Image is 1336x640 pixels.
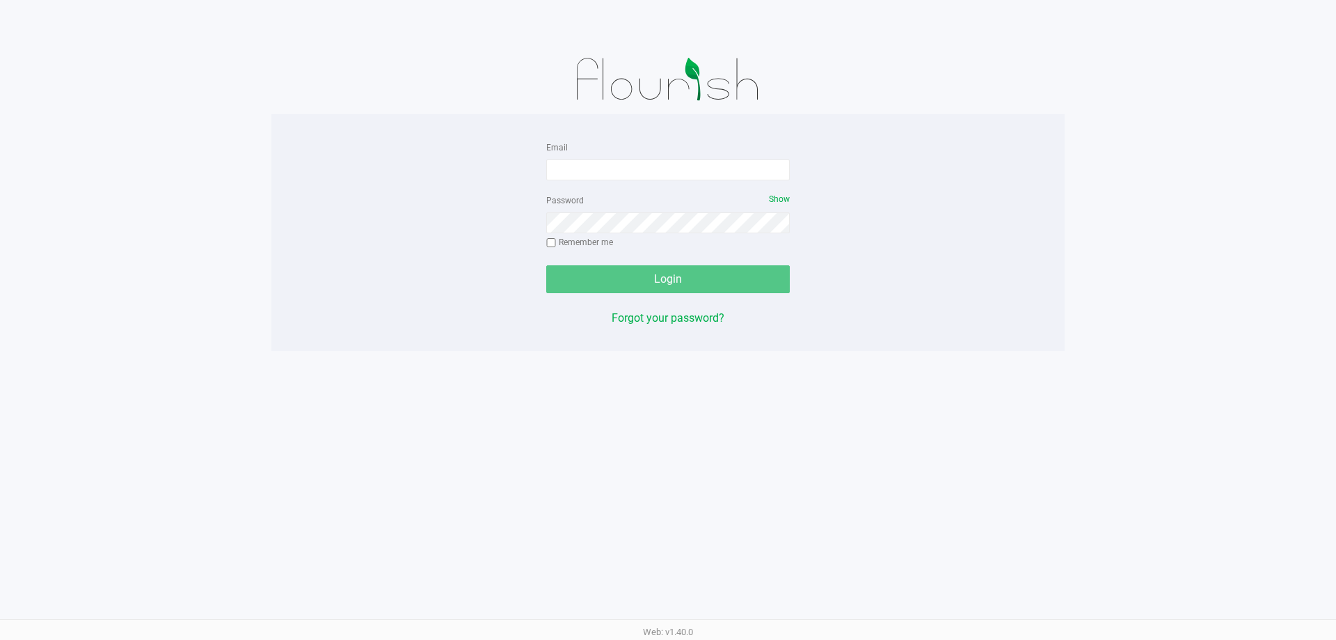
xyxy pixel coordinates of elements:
label: Password [546,194,584,207]
label: Remember me [546,236,613,249]
button: Forgot your password? [612,310,724,327]
span: Show [769,194,790,204]
span: Web: v1.40.0 [643,627,693,637]
input: Remember me [546,238,556,248]
label: Email [546,141,568,154]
